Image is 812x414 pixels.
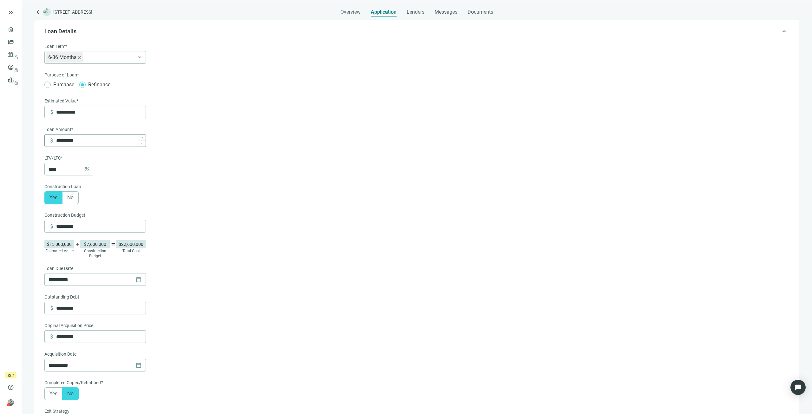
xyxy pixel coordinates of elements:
[45,249,74,253] span: Estimated Value
[44,154,63,161] span: LTV/LTC*
[67,194,74,200] span: No
[34,8,42,16] a: keyboard_arrow_left
[43,8,51,16] img: deal-logo
[49,391,57,397] span: Yes
[67,391,74,397] span: No
[48,52,76,62] span: 6-36 Months
[340,9,361,15] span: Overview
[8,384,14,391] span: help
[141,143,143,145] span: down
[49,333,55,340] span: attach_money
[122,249,140,253] span: Total Cost
[49,305,55,311] span: attach_money
[80,240,110,248] div: $7,600,000
[44,28,76,35] span: Loan Details
[44,126,73,133] span: Loan Amount*
[139,135,146,141] span: Increase Value
[468,9,493,15] span: Documents
[44,379,103,386] span: Completed Capex/Rehabbed?
[7,9,15,16] button: keyboard_double_arrow_right
[407,9,424,15] span: Lenders
[790,380,806,395] div: Open Intercom Messenger
[116,240,146,248] div: $22,600,000
[44,71,79,78] span: Purpose of Loan*
[44,183,81,190] span: Construction Loan
[51,81,77,89] span: Purchase
[78,56,82,59] span: close
[44,212,85,219] span: Construction Budget
[111,242,116,247] span: equal
[44,97,78,104] span: Estimated Value*
[75,242,80,247] span: add
[84,249,106,258] span: Construction Budget
[8,399,14,406] span: person
[141,136,143,139] span: up
[371,9,396,15] span: Application
[44,265,73,272] span: Loan Due Date
[53,9,92,15] span: [STREET_ADDRESS]
[86,81,113,89] span: Refinance
[44,240,74,248] div: $15,000,000
[84,166,90,172] span: percent
[435,9,457,15] span: Messages
[8,373,11,377] span: crown
[49,137,55,144] span: attach_money
[49,194,57,200] span: Yes
[44,43,67,50] span: Loan Term*
[44,351,76,358] span: Acquisition Date
[49,223,55,229] span: attach_money
[46,52,83,62] span: 6-36 Months
[44,322,93,329] span: Original Acquisition Price
[49,109,55,115] span: attach_money
[139,141,146,147] span: Decrease Value
[44,293,79,300] span: Outstanding Debt
[12,372,14,378] span: 7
